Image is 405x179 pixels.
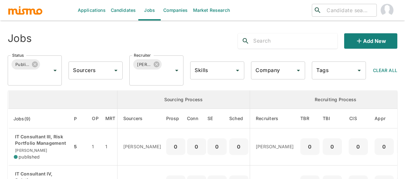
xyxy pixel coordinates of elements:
[190,142,204,151] p: 0
[172,66,181,75] button: Open
[344,109,373,128] th: Client Interview Scheduled
[72,109,87,128] th: Priority
[51,66,60,75] button: Open
[133,59,162,69] div: [PERSON_NAME]
[117,109,166,128] th: Sourcers
[299,109,321,128] th: To Be Reviewed
[324,6,374,15] input: Candidate search
[294,66,303,75] button: Open
[355,66,364,75] button: Open
[373,68,397,73] span: Clear All
[210,142,224,151] p: 0
[123,143,161,150] p: [PERSON_NAME]
[12,61,33,68] span: Published
[12,53,24,58] label: Status
[19,154,40,160] span: published
[104,128,117,166] td: 1
[14,134,67,146] p: IT Consultant III, Risk Portfolio Management
[13,115,39,123] span: Jobs(9)
[325,142,339,151] p: 0
[87,128,104,166] td: 1
[233,66,242,75] button: Open
[74,115,85,123] span: P
[238,33,253,49] button: search
[381,4,393,17] img: Maia Reyes
[117,91,250,109] th: Sourcing Process
[256,143,294,150] p: [PERSON_NAME]
[321,109,344,128] th: To Be Interviewed
[87,109,104,128] th: Open Positions
[133,61,155,68] span: [PERSON_NAME]
[228,109,250,128] th: Sched
[104,109,117,128] th: Market Research Total
[166,109,187,128] th: Prospects
[373,109,395,128] th: Approved
[303,142,317,151] p: 0
[377,142,391,151] p: 0
[250,109,299,128] th: Recruiters
[187,109,206,128] th: Connections
[111,66,120,75] button: Open
[169,142,183,151] p: 0
[206,109,228,128] th: Sent Emails
[8,32,32,45] h4: Jobs
[134,53,151,58] label: Recruiter
[14,148,47,153] span: [PERSON_NAME]
[232,142,246,151] p: 0
[72,128,87,166] td: 5
[253,36,337,46] input: Search
[12,59,40,69] div: Published
[351,142,365,151] p: 0
[344,33,397,49] button: Add new
[8,5,43,15] img: logo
